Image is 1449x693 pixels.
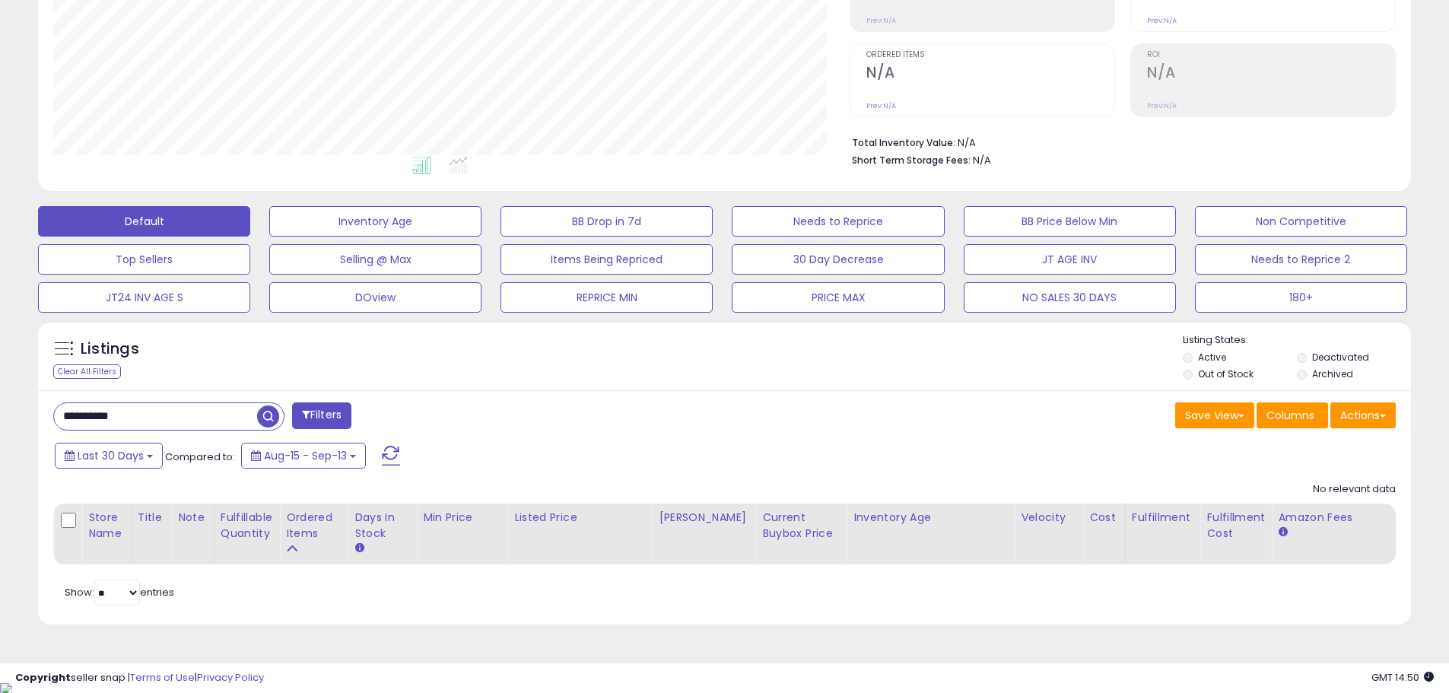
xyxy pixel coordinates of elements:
div: Current Buybox Price [762,510,840,542]
button: Columns [1257,402,1328,428]
button: NO SALES 30 DAYS [964,282,1176,313]
small: Prev: N/A [1147,101,1177,110]
div: seller snap | | [15,671,264,685]
div: No relevant data [1313,482,1396,497]
div: Inventory Age [853,510,1008,526]
button: Non Competitive [1195,206,1407,237]
button: Aug-15 - Sep-13 [241,443,366,469]
small: Amazon Fees. [1278,526,1287,539]
label: Active [1198,351,1226,364]
span: ROI [1147,51,1395,59]
button: Top Sellers [38,244,250,275]
button: Last 30 Days [55,443,163,469]
label: Archived [1312,367,1353,380]
div: Note [178,510,208,526]
div: Amazon Fees [1278,510,1409,526]
button: 180+ [1195,282,1407,313]
button: JT AGE INV [964,244,1176,275]
small: Days In Stock. [354,542,364,555]
strong: Copyright [15,670,71,685]
button: Save View [1175,402,1254,428]
button: Needs to Reprice [732,206,944,237]
div: Listed Price [514,510,646,526]
div: Fulfillment [1132,510,1193,526]
span: Show: entries [65,585,174,599]
small: Prev: N/A [866,101,896,110]
span: Last 30 Days [78,448,144,463]
button: BB Price Below Min [964,206,1176,237]
div: Clear All Filters [53,364,121,379]
div: [PERSON_NAME] [659,510,749,526]
button: JT24 INV AGE S [38,282,250,313]
button: Needs to Reprice 2 [1195,244,1407,275]
span: Aug-15 - Sep-13 [264,448,347,463]
div: Min Price [423,510,501,526]
span: Columns [1266,408,1314,423]
div: Fulfillment Cost [1206,510,1265,542]
button: Selling @ Max [269,244,481,275]
button: Inventory Age [269,206,481,237]
span: N/A [973,153,991,167]
button: 30 Day Decrease [732,244,944,275]
button: Actions [1330,402,1396,428]
button: Items Being Repriced [500,244,713,275]
h2: N/A [1147,64,1395,84]
button: DOview [269,282,481,313]
b: Total Inventory Value: [852,136,955,149]
div: Cost [1089,510,1119,526]
div: Store Name [88,510,125,542]
button: BB Drop in 7d [500,206,713,237]
h5: Listings [81,339,139,360]
label: Deactivated [1312,351,1369,364]
p: Listing States: [1183,333,1411,348]
small: Prev: N/A [866,16,896,25]
a: Privacy Policy [197,670,264,685]
span: Ordered Items [866,51,1114,59]
div: Days In Stock [354,510,410,542]
div: Title [138,510,165,526]
a: Terms of Use [130,670,195,685]
span: Compared to: [165,450,235,464]
div: Velocity [1021,510,1076,526]
button: Default [38,206,250,237]
li: N/A [852,132,1384,151]
h2: N/A [866,64,1114,84]
span: 2025-10-14 14:50 GMT [1371,670,1434,685]
b: Short Term Storage Fees: [852,154,971,167]
div: Ordered Items [286,510,342,542]
button: PRICE MAX [732,282,944,313]
label: Out of Stock [1198,367,1254,380]
small: Prev: N/A [1147,16,1177,25]
button: REPRICE MIN [500,282,713,313]
button: Filters [292,402,351,429]
div: Fulfillable Quantity [221,510,273,542]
